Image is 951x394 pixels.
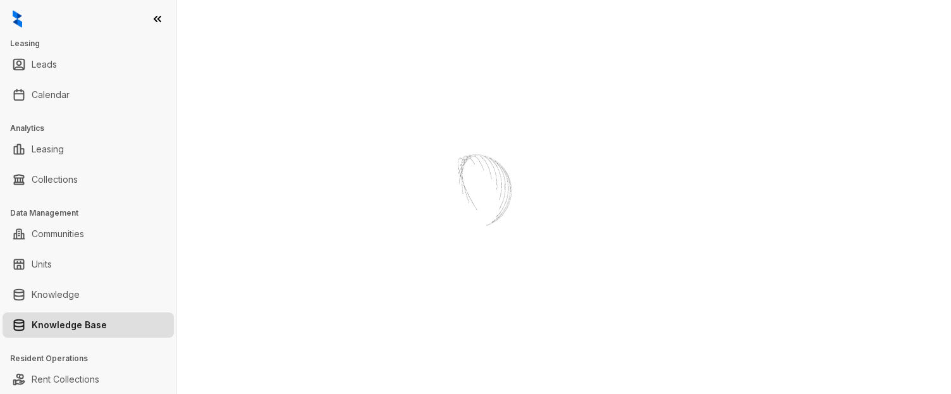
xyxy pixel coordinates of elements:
[10,123,176,134] h3: Analytics
[32,137,64,162] a: Leasing
[3,252,174,277] li: Units
[32,252,52,277] a: Units
[32,52,57,77] a: Leads
[10,353,176,364] h3: Resident Operations
[3,167,174,192] li: Collections
[10,207,176,219] h3: Data Management
[3,282,174,307] li: Knowledge
[32,167,78,192] a: Collections
[3,82,174,108] li: Calendar
[3,367,174,392] li: Rent Collections
[453,254,498,267] div: Loading...
[13,10,22,28] img: logo
[32,82,70,108] a: Calendar
[412,128,539,254] img: Loader
[32,367,99,392] a: Rent Collections
[32,312,107,338] a: Knowledge Base
[32,221,84,247] a: Communities
[32,282,80,307] a: Knowledge
[10,38,176,49] h3: Leasing
[3,221,174,247] li: Communities
[3,52,174,77] li: Leads
[3,137,174,162] li: Leasing
[3,312,174,338] li: Knowledge Base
